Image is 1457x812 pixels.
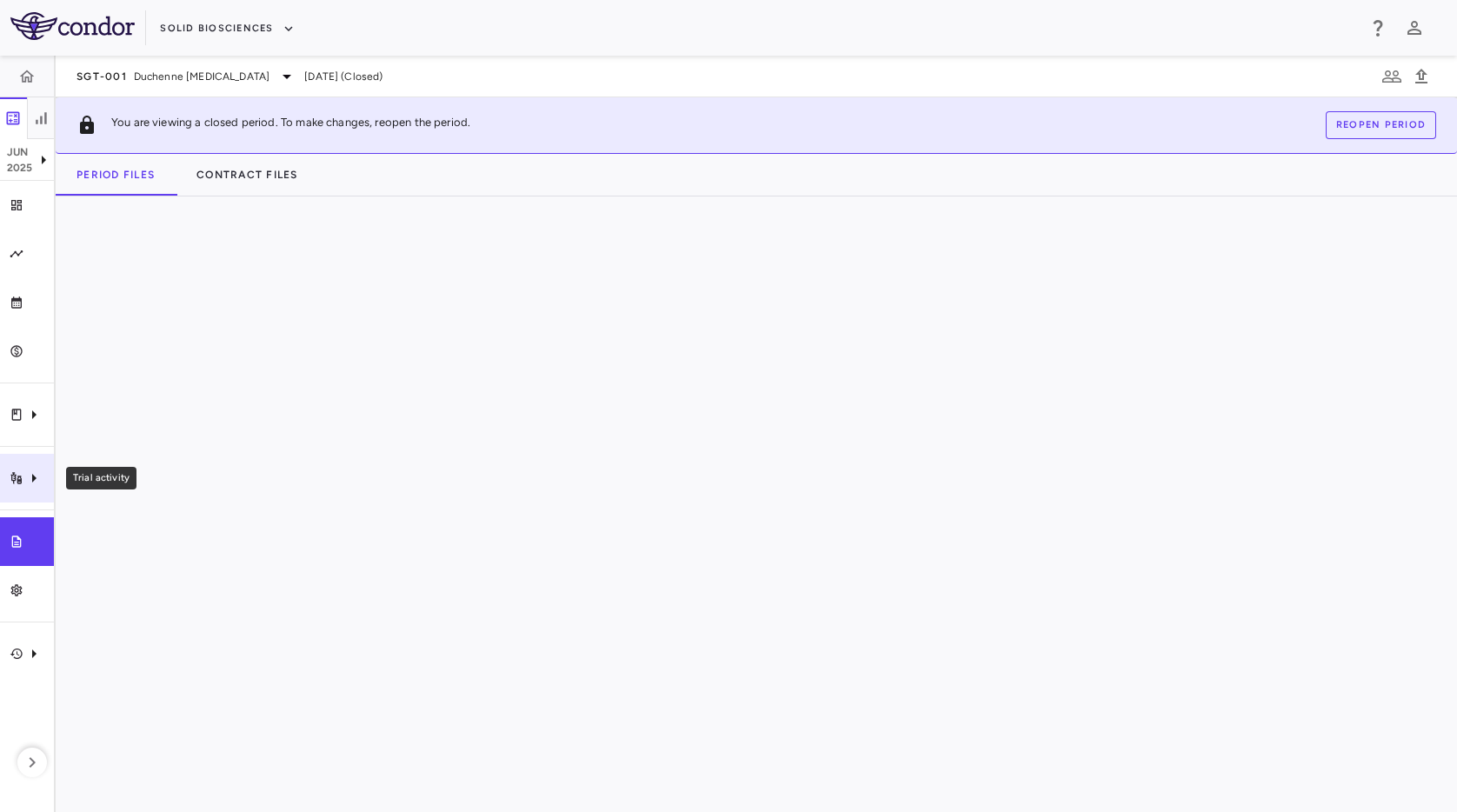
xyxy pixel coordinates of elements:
p: Jun [7,144,33,160]
button: Contract Files [176,154,319,196]
p: You are viewing a closed period. To make changes, reopen the period. [111,115,470,136]
p: 2025 [7,160,33,176]
img: logo-full-BYUhSk78.svg [10,12,135,40]
button: Solid Biosciences [160,15,294,43]
div: Trial activity [66,467,136,489]
button: Reopen period [1326,111,1436,139]
button: Period Files [56,154,176,196]
span: SGT-001 [77,70,127,83]
span: [DATE] (Closed) [304,69,383,84]
span: Duchenne [MEDICAL_DATA] [134,69,269,84]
